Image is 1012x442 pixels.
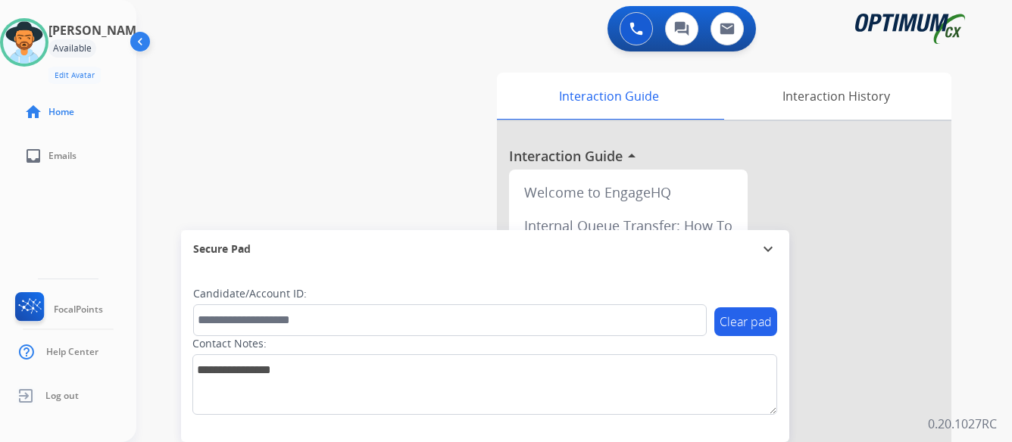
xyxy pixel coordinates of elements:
[48,39,96,58] div: Available
[24,103,42,121] mat-icon: home
[48,21,147,39] h3: [PERSON_NAME]
[759,240,777,258] mat-icon: expand_more
[515,209,742,242] div: Internal Queue Transfer: How To
[48,106,74,118] span: Home
[928,415,997,433] p: 0.20.1027RC
[48,67,101,84] button: Edit Avatar
[193,286,307,301] label: Candidate/Account ID:
[193,241,251,257] span: Secure Pad
[714,307,777,336] button: Clear pad
[12,292,103,327] a: FocalPoints
[497,73,720,120] div: Interaction Guide
[46,346,98,358] span: Help Center
[3,21,45,64] img: avatar
[192,336,267,351] label: Contact Notes:
[720,73,951,120] div: Interaction History
[45,390,79,402] span: Log out
[515,176,742,209] div: Welcome to EngageHQ
[54,303,103,316] span: FocalPoints
[24,147,42,165] mat-icon: inbox
[48,150,77,162] span: Emails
